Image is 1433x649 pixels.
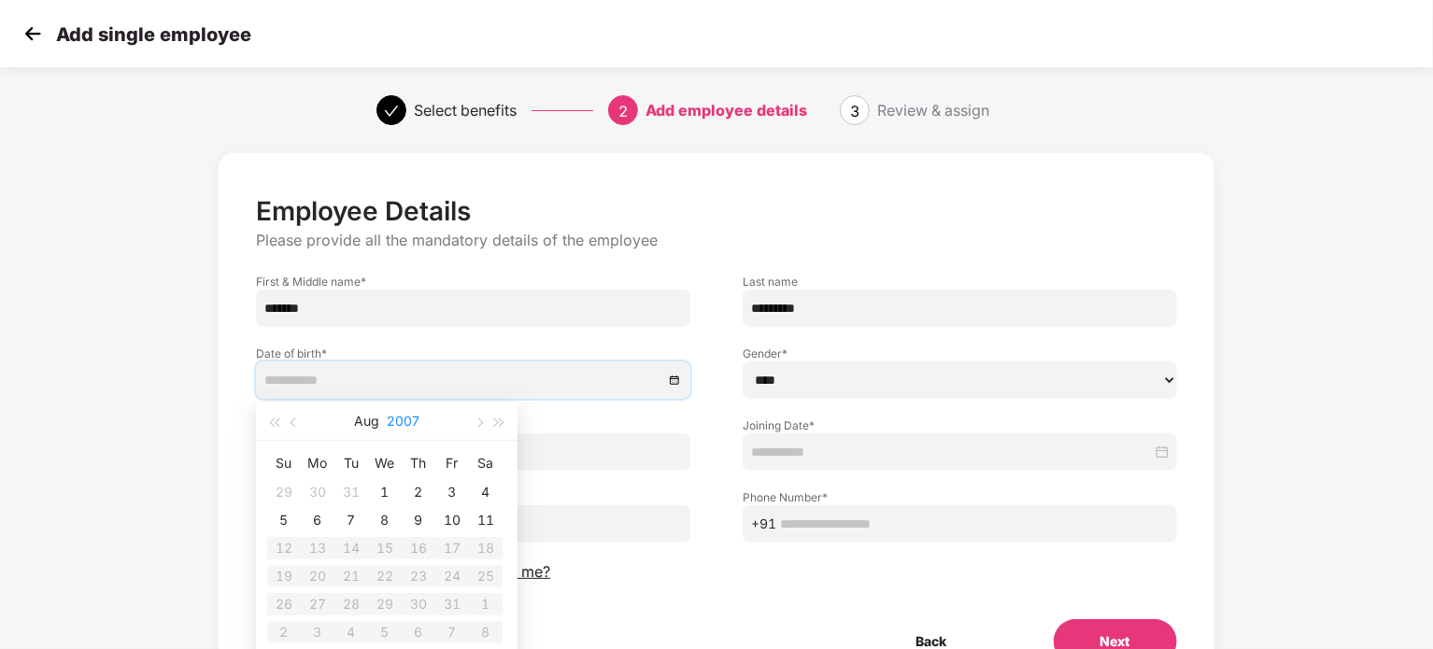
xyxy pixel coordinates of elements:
td: 2007-08-09 [402,506,435,534]
label: Date of birth [256,346,690,361]
div: 1 [374,481,396,503]
td: 2007-08-02 [402,478,435,506]
span: +91 [751,514,776,534]
td: 2007-07-30 [301,478,334,506]
th: Sa [469,448,503,478]
td: 2007-08-07 [334,506,368,534]
td: 2007-08-06 [301,506,334,534]
div: 2 [407,481,430,503]
th: Su [267,448,301,478]
div: 30 [306,481,329,503]
span: 3 [850,102,859,120]
div: 31 [340,481,362,503]
th: We [368,448,402,478]
label: First & Middle name [256,274,690,289]
td: 2007-07-31 [334,478,368,506]
div: 3 [441,481,463,503]
p: Please provide all the mandatory details of the employee [256,231,1176,250]
th: Th [402,448,435,478]
td: 2007-08-05 [267,506,301,534]
div: 11 [475,509,497,531]
td: 2007-08-01 [368,478,402,506]
td: 2007-08-10 [435,506,469,534]
th: Mo [301,448,334,478]
div: 4 [475,481,497,503]
div: 6 [306,509,329,531]
td: 2007-08-03 [435,478,469,506]
div: 9 [407,509,430,531]
div: Select benefits [414,95,517,125]
span: check [384,104,399,119]
label: Phone Number [743,489,1177,505]
td: 2007-08-11 [469,506,503,534]
span: 2 [618,102,628,120]
td: 2007-08-08 [368,506,402,534]
div: 29 [273,481,295,503]
th: Tu [334,448,368,478]
div: 5 [273,509,295,531]
div: Add employee details [646,95,807,125]
label: Gender [743,346,1177,361]
label: Last name [743,274,1177,289]
label: Joining Date [743,417,1177,433]
div: 10 [441,509,463,531]
p: Employee Details [256,195,1176,227]
div: 8 [374,509,396,531]
div: 7 [340,509,362,531]
td: 2007-08-04 [469,478,503,506]
p: Add single employee [56,23,251,46]
img: svg+xml;base64,PHN2ZyB4bWxucz0iaHR0cDovL3d3dy53My5vcmcvMjAwMC9zdmciIHdpZHRoPSIzMCIgaGVpZ2h0PSIzMC... [19,20,47,48]
div: Review & assign [877,95,989,125]
button: 2007 [387,402,419,440]
td: 2007-07-29 [267,478,301,506]
th: Fr [435,448,469,478]
button: Aug [354,402,379,440]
